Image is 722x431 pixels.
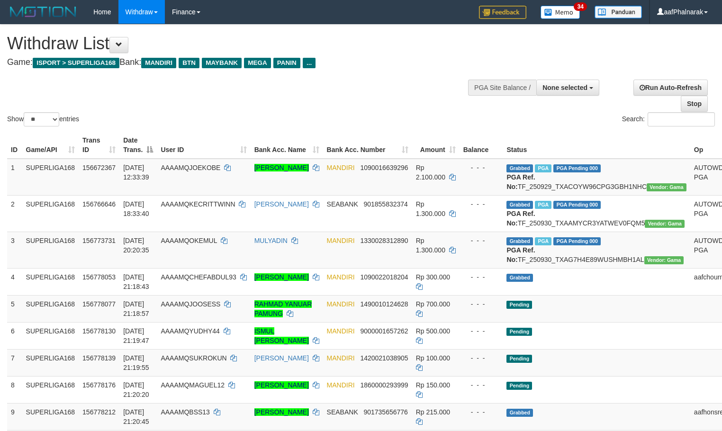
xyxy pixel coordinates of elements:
[7,195,22,232] td: 2
[7,58,472,67] h4: Game: Bank:
[360,273,408,281] span: Copy 1090022018204 to clipboard
[123,237,149,254] span: [DATE] 20:20:35
[22,295,79,322] td: SUPERLIGA168
[119,132,157,159] th: Date Trans.: activate to sort column descending
[7,112,79,126] label: Show entries
[33,58,119,68] span: ISPORT > SUPERLIGA168
[463,272,499,282] div: - - -
[123,327,149,344] span: [DATE] 21:19:47
[82,164,116,171] span: 156672367
[360,327,408,335] span: Copy 9000001657262 to clipboard
[161,273,236,281] span: AAAAMQCHEFABDUL93
[82,273,116,281] span: 156778053
[179,58,199,68] span: BTN
[161,164,220,171] span: AAAAMQJOEKOBE
[161,354,226,362] span: AAAAMQSUKROKUN
[416,200,445,217] span: Rp 1.300.000
[506,173,535,190] b: PGA Ref. No:
[506,301,532,309] span: Pending
[327,327,355,335] span: MANDIRI
[82,381,116,389] span: 156778176
[463,407,499,417] div: - - -
[553,201,601,209] span: PGA Pending
[633,80,708,96] a: Run Auto-Refresh
[7,5,79,19] img: MOTION_logo.png
[254,408,309,416] a: [PERSON_NAME]
[681,96,708,112] a: Stop
[541,6,580,19] img: Button%20Memo.svg
[645,220,685,228] span: Vendor URL: https://trx31.1velocity.biz
[22,322,79,349] td: SUPERLIGA168
[327,408,358,416] span: SEABANK
[506,328,532,336] span: Pending
[644,256,684,264] span: Vendor URL: https://trx31.1velocity.biz
[506,274,533,282] span: Grabbed
[503,132,690,159] th: Status
[7,34,472,53] h1: Withdraw List
[7,268,22,295] td: 4
[460,132,503,159] th: Balance
[327,300,355,308] span: MANDIRI
[161,408,210,416] span: AAAAMQBSS13
[360,237,408,244] span: Copy 1330028312890 to clipboard
[503,195,690,232] td: TF_250930_TXAAMYCR3YATWEV0FQM5
[506,201,533,209] span: Grabbed
[553,237,601,245] span: PGA Pending
[506,210,535,227] b: PGA Ref. No:
[251,132,323,159] th: Bank Acc. Name: activate to sort column ascending
[327,273,355,281] span: MANDIRI
[22,132,79,159] th: Game/API: activate to sort column ascending
[22,195,79,232] td: SUPERLIGA168
[416,300,450,308] span: Rp 700.000
[506,237,533,245] span: Grabbed
[416,327,450,335] span: Rp 500.000
[648,112,715,126] input: Search:
[7,295,22,322] td: 5
[363,200,407,208] span: Copy 901855832374 to clipboard
[506,409,533,417] span: Grabbed
[22,232,79,268] td: SUPERLIGA168
[82,237,116,244] span: 156773731
[123,381,149,398] span: [DATE] 21:20:20
[7,322,22,349] td: 6
[254,237,288,244] a: MULYADIN
[553,164,601,172] span: PGA Pending
[82,327,116,335] span: 156778130
[254,381,309,389] a: [PERSON_NAME]
[244,58,271,68] span: MEGA
[273,58,300,68] span: PANIN
[161,327,219,335] span: AAAAMQYUDHY44
[595,6,642,18] img: panduan.png
[360,164,408,171] span: Copy 1090016639296 to clipboard
[7,159,22,196] td: 1
[303,58,316,68] span: ...
[416,408,450,416] span: Rp 215.000
[141,58,176,68] span: MANDIRI
[463,380,499,390] div: - - -
[416,164,445,181] span: Rp 2.100.000
[647,183,686,191] span: Vendor URL: https://trx31.1velocity.biz
[22,268,79,295] td: SUPERLIGA168
[161,300,220,308] span: AAAAMQJOOSESS
[123,200,149,217] span: [DATE] 18:33:40
[202,58,242,68] span: MAYBANK
[79,132,119,159] th: Trans ID: activate to sort column ascending
[503,232,690,268] td: TF_250930_TXAG7H4E89WUSHMBH1AL
[82,200,116,208] span: 156766646
[463,163,499,172] div: - - -
[22,349,79,376] td: SUPERLIGA168
[360,381,408,389] span: Copy 1860000293999 to clipboard
[22,403,79,430] td: SUPERLIGA168
[254,327,309,344] a: ISMUL [PERSON_NAME]
[463,326,499,336] div: - - -
[82,408,116,416] span: 156778212
[254,164,309,171] a: [PERSON_NAME]
[254,200,309,208] a: [PERSON_NAME]
[363,408,407,416] span: Copy 901735656776 to clipboard
[82,300,116,308] span: 156778077
[161,237,217,244] span: AAAAMQOKEMUL
[254,273,309,281] a: [PERSON_NAME]
[463,299,499,309] div: - - -
[506,246,535,263] b: PGA Ref. No:
[503,159,690,196] td: TF_250929_TXACOYW96CPG3GBH1NHC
